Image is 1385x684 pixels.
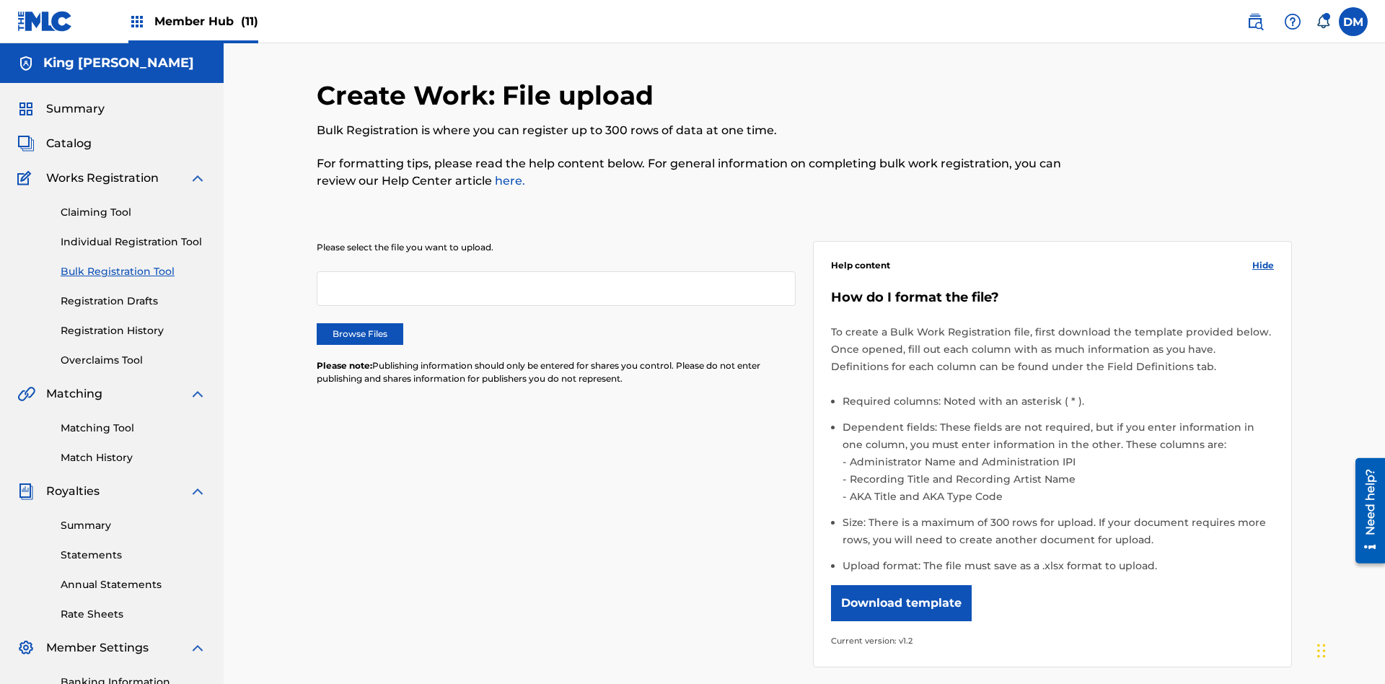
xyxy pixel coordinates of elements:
a: Public Search [1241,7,1270,36]
div: Drag [1317,629,1326,672]
p: To create a Bulk Work Registration file, first download the template provided below. Once opened,... [831,323,1274,375]
a: Individual Registration Tool [61,234,206,250]
a: Claiming Tool [61,205,206,220]
img: MLC Logo [17,11,73,32]
span: Help content [831,259,890,272]
iframe: Chat Widget [1313,615,1385,684]
a: Annual Statements [61,577,206,592]
p: Publishing information should only be entered for shares you control. Please do not enter publish... [317,359,796,385]
li: Administrator Name and Administration IPI [846,453,1274,470]
h2: Create Work: File upload [317,79,661,112]
a: Bulk Registration Tool [61,264,206,279]
button: Download template [831,585,972,621]
a: CatalogCatalog [17,135,92,152]
p: Please select the file you want to upload. [317,241,796,254]
img: Member Settings [17,639,35,657]
a: Match History [61,450,206,465]
span: Royalties [46,483,100,500]
a: Registration History [61,323,206,338]
li: Upload format: The file must save as a .xlsx format to upload. [843,557,1274,574]
a: Registration Drafts [61,294,206,309]
label: Browse Files [317,323,403,345]
img: help [1284,13,1301,30]
img: search [1246,13,1264,30]
a: Overclaims Tool [61,353,206,368]
li: Required columns: Noted with an asterisk ( * ). [843,393,1274,418]
img: Summary [17,100,35,118]
span: Works Registration [46,170,159,187]
span: Member Hub [154,13,258,30]
img: expand [189,483,206,500]
li: Size: There is a maximum of 300 rows for upload. If your document requires more rows, you will ne... [843,514,1274,557]
img: expand [189,170,206,187]
h5: King McTesterson [43,55,194,71]
img: Matching [17,385,35,403]
h5: How do I format the file? [831,289,1274,306]
span: (11) [241,14,258,28]
img: Royalties [17,483,35,500]
img: Top Rightsholders [128,13,146,30]
img: expand [189,639,206,657]
img: expand [189,385,206,403]
span: Please note: [317,360,372,371]
p: For formatting tips, please read the help content below. For general information on completing bu... [317,155,1068,190]
a: here. [492,174,525,188]
li: Dependent fields: These fields are not required, but if you enter information in one column, you ... [843,418,1274,514]
a: Summary [61,518,206,533]
span: Matching [46,385,102,403]
span: Member Settings [46,639,149,657]
p: Bulk Registration is where you can register up to 300 rows of data at one time. [317,122,1068,139]
li: Recording Title and Recording Artist Name [846,470,1274,488]
div: Help [1278,7,1307,36]
span: Hide [1252,259,1274,272]
p: Current version: v1.2 [831,632,1274,649]
iframe: Resource Center [1345,452,1385,571]
a: Matching Tool [61,421,206,436]
img: Works Registration [17,170,36,187]
span: Catalog [46,135,92,152]
a: SummarySummary [17,100,105,118]
span: Summary [46,100,105,118]
a: Statements [61,548,206,563]
div: User Menu [1339,7,1368,36]
div: Notifications [1316,14,1330,29]
img: Catalog [17,135,35,152]
img: Accounts [17,55,35,72]
a: Rate Sheets [61,607,206,622]
li: AKA Title and AKA Type Code [846,488,1274,505]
